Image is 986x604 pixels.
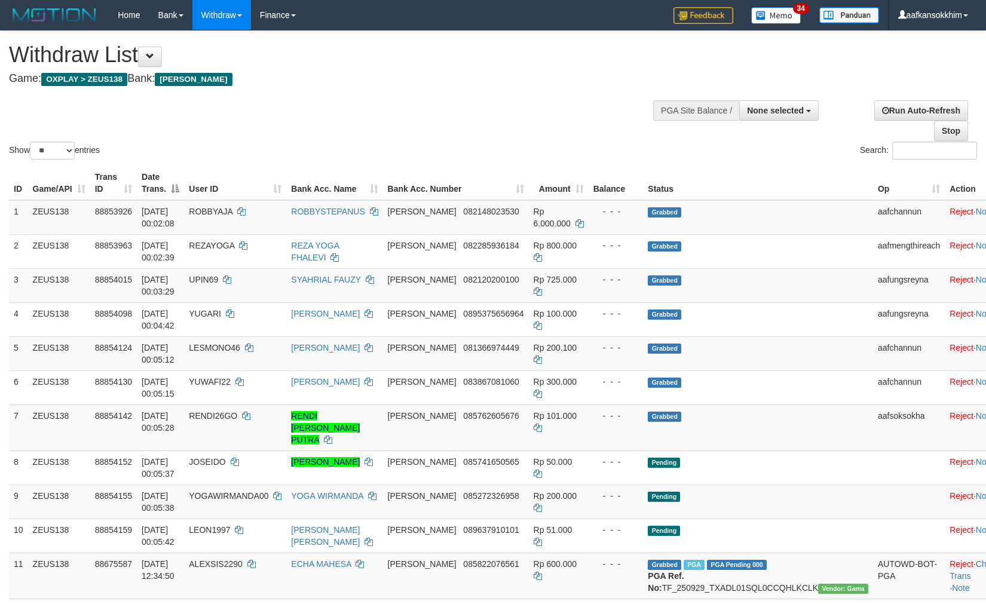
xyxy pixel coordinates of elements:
span: RENDI26GO [189,411,237,421]
a: [PERSON_NAME] [PERSON_NAME] [291,525,360,547]
span: Rp 600.000 [534,559,577,569]
td: ZEUS138 [28,519,90,553]
span: [DATE] 00:05:28 [142,411,174,433]
span: 88854130 [95,377,132,387]
span: LEON1997 [189,525,230,535]
span: Rp 101.000 [534,411,577,421]
div: - - - [593,456,639,468]
a: ECHA MAHESA [291,559,351,569]
a: Reject [950,207,973,216]
span: Grabbed [648,344,681,354]
span: 88675587 [95,559,132,569]
div: - - - [593,274,639,286]
td: 10 [9,519,28,553]
span: 88854155 [95,491,132,501]
a: [PERSON_NAME] [291,457,360,467]
span: Rp 725.000 [534,275,577,284]
span: None selected [747,106,804,115]
span: ROBBYAJA [189,207,232,216]
a: Run Auto-Refresh [874,100,968,121]
a: Reject [950,377,973,387]
span: YUWAFI22 [189,377,231,387]
div: - - - [593,342,639,354]
span: Copy 083867081060 to clipboard [463,377,519,387]
span: Pending [648,526,680,536]
a: REZA YOGA FHALEVI [291,241,339,262]
th: User ID: activate to sort column ascending [184,166,286,200]
span: YOGAWIRMANDA00 [189,491,268,501]
span: [PERSON_NAME] [388,275,457,284]
h4: Game: Bank: [9,73,645,85]
a: [PERSON_NAME] [291,309,360,318]
span: [PERSON_NAME] [388,343,457,352]
a: Reject [950,525,973,535]
span: LESMONO46 [189,343,240,352]
span: YUGARI [189,309,221,318]
span: [PERSON_NAME] [155,73,232,86]
td: 3 [9,268,28,302]
a: Reject [950,309,973,318]
span: OXPLAY > ZEUS138 [41,73,127,86]
a: Reject [950,559,973,569]
td: ZEUS138 [28,485,90,519]
span: Grabbed [648,560,681,570]
a: Reject [950,343,973,352]
span: Copy 082120200100 to clipboard [463,275,519,284]
td: ZEUS138 [28,450,90,485]
span: 88854142 [95,411,132,421]
td: aafungsreyna [873,268,945,302]
span: Copy 085762605676 to clipboard [463,411,519,421]
td: 7 [9,404,28,450]
span: Grabbed [648,378,681,388]
span: 34 [793,3,809,14]
span: Grabbed [648,207,681,217]
span: Copy 081366974449 to clipboard [463,343,519,352]
span: Rp 50.000 [534,457,572,467]
div: - - - [593,410,639,422]
span: [PERSON_NAME] [388,525,457,535]
span: 88853963 [95,241,132,250]
span: [PERSON_NAME] [388,559,457,569]
span: 88854124 [95,343,132,352]
span: Grabbed [648,309,681,320]
th: Game/API: activate to sort column ascending [28,166,90,200]
b: PGA Ref. No: [648,571,684,593]
th: Bank Acc. Name: activate to sort column ascending [286,166,382,200]
span: [DATE] 00:05:37 [142,457,174,479]
img: Button%20Memo.svg [751,7,801,24]
td: ZEUS138 [28,200,90,235]
th: Balance [589,166,644,200]
span: Rp 200.000 [534,491,577,501]
span: [DATE] 00:03:29 [142,275,174,296]
span: Copy 085272326958 to clipboard [463,491,519,501]
span: REZAYOGA [189,241,234,250]
th: ID [9,166,28,200]
td: ZEUS138 [28,234,90,268]
td: 4 [9,302,28,336]
span: Copy 0895375656964 to clipboard [463,309,523,318]
input: Search: [892,142,977,160]
span: UPIN69 [189,275,218,284]
span: [PERSON_NAME] [388,241,457,250]
span: Rp 300.000 [534,377,577,387]
a: YOGA WIRMANDA [291,491,363,501]
th: Amount: activate to sort column ascending [529,166,589,200]
span: ALEXSIS2290 [189,559,243,569]
td: TF_250929_TXADL01SQL0CCQHLKCLK [643,553,873,599]
th: Status [643,166,873,200]
a: Reject [950,411,973,421]
td: 2 [9,234,28,268]
span: JOSEIDO [189,457,225,467]
td: aafsoksokha [873,404,945,450]
a: RENDI [PERSON_NAME] PUTRA [291,411,360,444]
span: Copy 082285936184 to clipboard [463,241,519,250]
span: [DATE] 00:04:42 [142,309,174,330]
div: - - - [593,206,639,217]
div: - - - [593,308,639,320]
span: Copy 085741650565 to clipboard [463,457,519,467]
span: Rp 100.000 [534,309,577,318]
span: [DATE] 00:05:12 [142,343,174,364]
td: ZEUS138 [28,404,90,450]
img: Feedback.jpg [673,7,733,24]
a: Reject [950,275,973,284]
